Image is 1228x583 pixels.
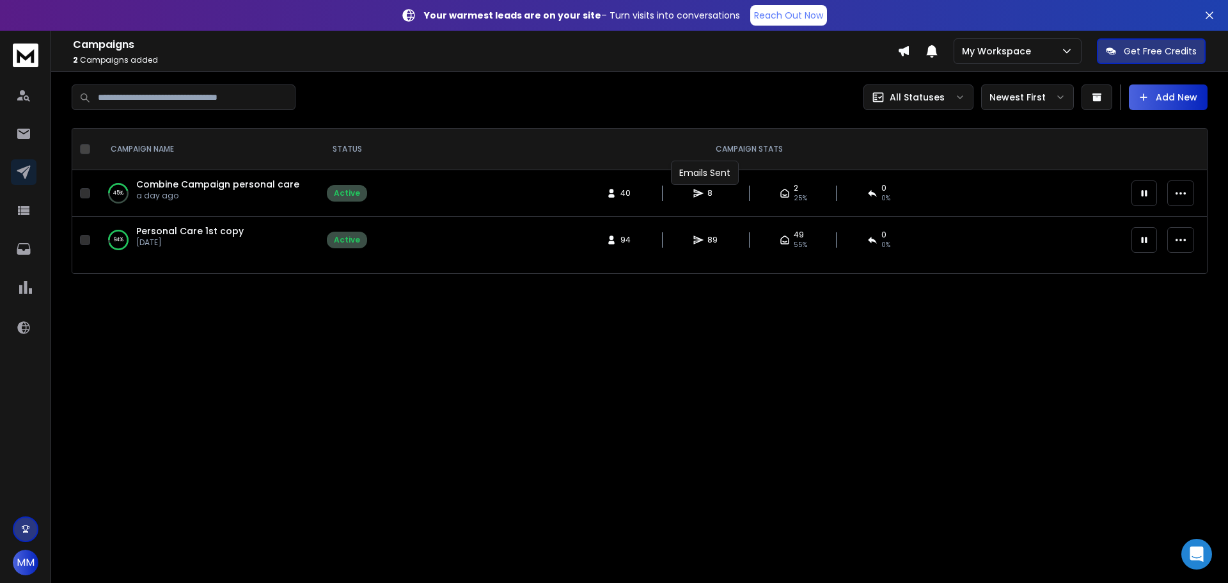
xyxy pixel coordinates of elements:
[981,84,1074,110] button: Newest First
[95,170,319,217] td: 45%Combine Campaign personal carea day ago
[881,193,890,204] span: 0 %
[1181,539,1212,570] div: Open Intercom Messenger
[707,188,720,198] span: 8
[890,91,945,104] p: All Statuses
[424,9,740,22] p: – Turn visits into conversations
[95,217,319,264] td: 94%Personal Care 1st copy[DATE]
[334,235,360,245] div: Active
[881,240,890,250] span: 0 %
[136,237,244,248] p: [DATE]
[1124,45,1197,58] p: Get Free Credits
[73,37,897,52] h1: Campaigns
[1129,84,1208,110] button: Add New
[1097,38,1206,64] button: Get Free Credits
[13,550,38,575] button: MM
[136,225,244,237] a: Personal Care 1st copy
[794,193,807,204] span: 25 %
[750,5,827,26] a: Reach Out Now
[881,183,886,193] span: 0
[794,183,798,193] span: 2
[13,44,38,67] img: logo
[754,9,823,22] p: Reach Out Now
[73,54,78,65] span: 2
[334,188,360,198] div: Active
[114,234,123,246] p: 94 %
[136,191,299,201] p: a day ago
[620,188,633,198] span: 40
[136,178,299,191] a: Combine Campaign personal care
[73,55,897,65] p: Campaigns added
[794,230,804,240] span: 49
[319,129,375,170] th: STATUS
[881,230,886,240] span: 0
[707,235,720,245] span: 89
[620,235,633,245] span: 94
[962,45,1036,58] p: My Workspace
[113,187,123,200] p: 45 %
[95,129,319,170] th: CAMPAIGN NAME
[671,161,739,185] div: Emails Sent
[424,9,601,22] strong: Your warmest leads are on your site
[375,129,1124,170] th: CAMPAIGN STATS
[794,240,807,250] span: 55 %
